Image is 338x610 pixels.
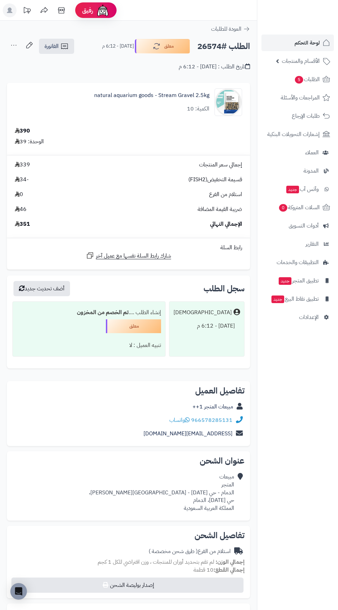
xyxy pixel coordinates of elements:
[135,39,190,54] button: معلق
[77,308,129,317] b: تم الخصم من المخزون
[10,244,247,252] div: رابط السلة
[12,531,245,540] h2: تفاصيل الشحن
[13,281,70,296] button: أضف تحديث جديد
[98,558,214,566] span: لم تقم بتحديد أوزان للمنتجات ، وزن افتراضي للكل 1 كجم
[277,258,319,267] span: التطبيقات والخدمات
[18,3,36,19] a: تحديثات المنصة
[261,108,334,124] a: طلبات الإرجاع
[39,39,74,54] a: الفاتورة
[261,163,334,179] a: المدونة
[187,105,209,113] div: الكمية: 10
[305,148,319,157] span: العملاء
[261,35,334,51] a: لوحة التحكم
[215,88,242,116] img: 1748849624-Untitled-1-Recoveredrvrrgtg86-90x90.jpg
[96,3,110,17] img: ai-face.png
[12,387,245,395] h2: تفاصيل العميل
[86,251,171,260] a: شارك رابط السلة نفسها مع عميل آخر
[198,205,242,213] span: ضريبة القيمة المضافة
[17,339,161,352] div: تنبيه العميل : لا
[292,111,320,121] span: طلبات الإرجاع
[271,296,284,303] span: جديد
[102,43,134,50] small: [DATE] - 6:12 م
[279,277,291,285] span: جديد
[89,473,234,512] div: مبيعات المتجر الدمام - حي [DATE] - [GEOGRAPHIC_DATA][PERSON_NAME]، حي [DATE]، الدمام المملكة العر...
[261,71,334,88] a: الطلبات5
[94,91,209,99] a: natural aquarium goods - Stream Gravel 2.5kg
[271,294,319,304] span: تطبيق نقاط البيع
[304,166,319,176] span: المدونة
[44,42,59,50] span: الفاتورة
[261,144,334,161] a: العملاء
[294,75,320,84] span: الطلبات
[191,416,232,424] a: 966578285131
[216,558,245,566] strong: إجمالي الوزن:
[173,309,232,317] div: [DEMOGRAPHIC_DATA]
[261,272,334,289] a: تطبيق المتجرجديد
[15,205,27,213] span: 46
[286,186,299,193] span: جديد
[295,76,303,84] span: 5
[179,63,250,71] div: تاريخ الطلب : [DATE] - 6:12 م
[188,176,242,184] span: قسيمة التخفيض(FISH2)
[143,429,232,438] a: [EMAIL_ADDRESS][DOMAIN_NAME]
[279,204,287,212] span: 0
[15,161,30,169] span: 339
[96,252,171,260] span: شارك رابط السلة نفسها مع عميل آخر
[261,89,334,106] a: المراجعات والأسئلة
[261,291,334,307] a: تطبيق نقاط البيعجديد
[11,578,243,593] button: إصدار بوليصة الشحن
[12,457,245,465] h2: عنوان الشحن
[261,309,334,326] a: الإعدادات
[15,176,29,184] span: -34
[211,25,250,33] a: العودة للطلبات
[15,220,30,228] span: 351
[169,416,190,424] a: واتساب
[278,203,320,212] span: السلات المتروكة
[282,56,320,66] span: الأقسام والمنتجات
[286,184,319,194] span: وآتس آب
[278,276,319,285] span: تطبيق المتجر
[106,319,161,333] div: معلق
[267,129,320,139] span: إشعارات التحويلات البنكية
[289,221,319,231] span: أدوات التسويق
[15,138,44,146] div: الوحدة: 39
[261,254,334,271] a: التطبيقات والخدمات
[197,39,250,54] h2: الطلب #26574
[261,126,334,143] a: إشعارات التحويلات البنكية
[10,583,27,600] div: Open Intercom Messenger
[306,239,319,249] span: التقارير
[192,403,233,411] a: مبيعات المتجر 1++
[261,199,334,216] a: السلات المتروكة0
[211,25,241,33] span: العودة للطلبات
[15,127,30,135] div: 390
[213,566,245,574] strong: إجمالي القطع:
[203,284,245,293] h3: سجل الطلب
[291,5,331,20] img: logo-2.png
[299,312,319,322] span: الإعدادات
[193,566,245,574] small: 10 قطعة
[210,220,242,228] span: الإجمالي النهائي
[149,547,198,555] span: ( طرق شحن مخصصة )
[149,548,231,555] div: استلام من الفرع
[15,191,23,199] span: 0
[261,217,334,234] a: أدوات التسويق
[209,191,242,199] span: استلام من الفرع
[281,93,320,103] span: المراجعات والأسئلة
[17,306,161,319] div: إنشاء الطلب ....
[261,236,334,252] a: التقارير
[82,6,93,14] span: رفيق
[173,319,240,333] div: [DATE] - 6:12 م
[261,181,334,197] a: وآتس آبجديد
[295,38,320,48] span: لوحة التحكم
[199,161,242,169] span: إجمالي سعر المنتجات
